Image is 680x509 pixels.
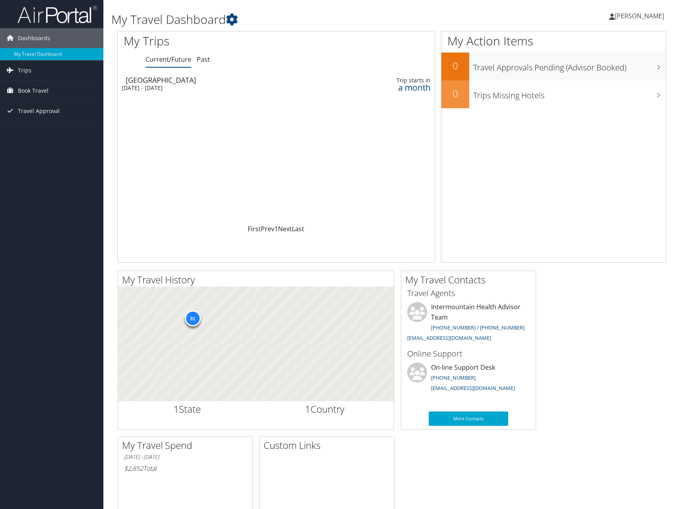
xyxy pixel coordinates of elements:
[197,55,210,64] a: Past
[441,80,666,108] a: 0Trips Missing Hotels
[173,402,179,415] span: 1
[431,324,525,331] a: [PHONE_NUMBER] / [PHONE_NUMBER]
[431,374,476,381] a: [PHONE_NUMBER]
[124,453,247,461] h6: [DATE] - [DATE]
[18,28,50,48] span: Dashboards
[431,384,515,392] a: [EMAIL_ADDRESS][DOMAIN_NAME]
[124,464,247,473] h6: Total
[122,273,394,287] h2: My Travel History
[278,224,292,233] a: Next
[124,464,143,473] span: $2,852
[609,4,672,28] a: [PERSON_NAME]
[274,224,278,233] a: 1
[18,81,49,101] span: Book Travel
[261,224,274,233] a: Prev
[429,411,508,426] a: More Contacts
[292,224,304,233] a: Last
[18,60,31,80] span: Trips
[441,33,666,49] h1: My Action Items
[305,402,311,415] span: 1
[122,84,317,92] div: [DATE] - [DATE]
[264,439,394,452] h2: Custom Links
[359,84,431,91] div: a month
[17,5,97,24] img: airportal-logo.png
[359,77,431,84] div: Trip starts in
[441,59,469,72] h2: 0
[262,402,388,416] h2: Country
[615,12,664,20] span: [PERSON_NAME]
[441,87,469,100] h2: 0
[473,86,666,101] h3: Trips Missing Hotels
[407,288,530,299] h3: Travel Agents
[185,310,200,326] div: 31
[124,402,250,416] h2: State
[18,101,60,121] span: Travel Approval
[111,11,485,28] h1: My Travel Dashboard
[146,55,191,64] a: Current/Future
[403,302,534,345] li: Intermountain Health Advisor Team
[403,363,534,395] li: On-line Support Desk
[407,334,491,341] a: [EMAIL_ADDRESS][DOMAIN_NAME]
[248,224,261,233] a: First
[124,33,297,49] h1: My Trips
[405,273,536,287] h2: My Travel Contacts
[441,53,666,80] a: 0Travel Approvals Pending (Advisor Booked)
[407,348,530,359] h3: Online Support
[126,76,321,84] div: [GEOGRAPHIC_DATA]
[122,439,253,452] h2: My Travel Spend
[473,58,666,73] h3: Travel Approvals Pending (Advisor Booked)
